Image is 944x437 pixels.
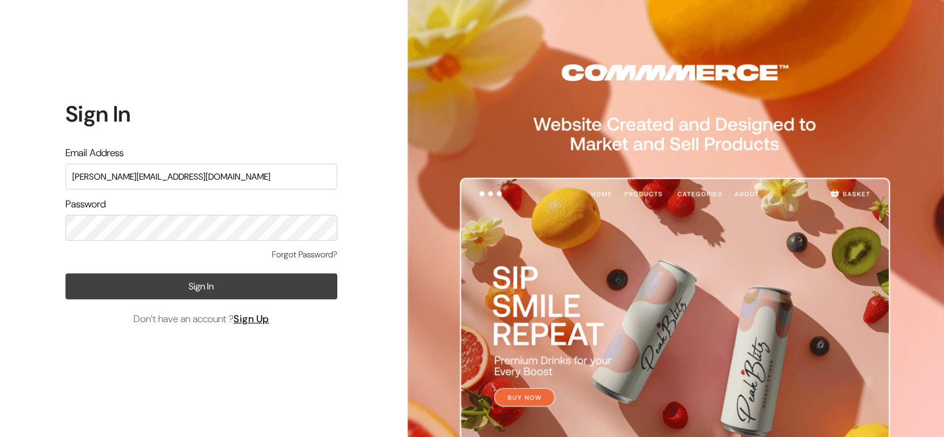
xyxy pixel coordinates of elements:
label: Email Address [65,146,124,160]
h1: Sign In [65,101,337,127]
label: Password [65,197,106,212]
span: Don’t have an account ? [133,312,269,327]
a: Sign Up [234,312,269,325]
a: Forgot Password? [272,248,337,261]
button: Sign In [65,273,337,299]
